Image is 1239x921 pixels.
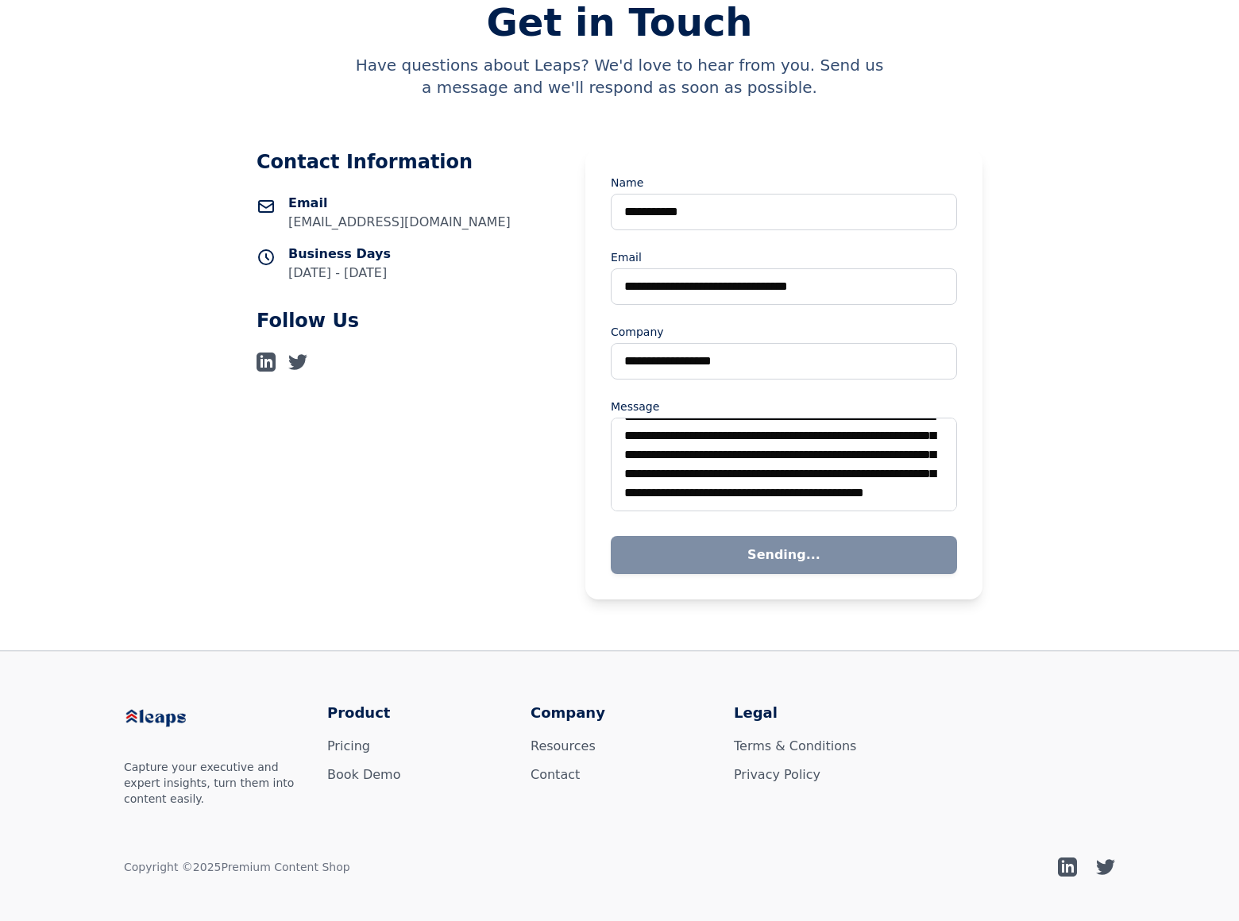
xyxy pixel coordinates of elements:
img: Leaps [124,702,219,734]
label: Message [611,399,957,414]
label: Email [611,249,957,265]
h3: Product [327,702,505,724]
h2: Contact Information [257,149,535,175]
p: [EMAIL_ADDRESS][DOMAIN_NAME] [288,213,511,232]
a: Terms & Conditions [734,738,856,753]
h3: Company [531,702,708,724]
h3: Legal [734,702,912,724]
button: Sending... [611,536,957,574]
a: Resources [531,738,596,753]
h1: Get in Touch [137,3,1102,41]
h3: Email [288,194,511,213]
a: Book Demo [327,767,400,782]
a: Pricing [327,738,370,753]
p: Copyright © 2025 Premium Content Shop [124,859,350,875]
label: Name [611,175,957,191]
a: Privacy Policy [734,767,820,782]
a: Contact [531,767,580,782]
h2: Follow Us [257,308,535,333]
p: [DATE] - [DATE] [288,264,391,283]
p: Have questions about Leaps? We'd love to hear from you. Send us a message and we'll respond as so... [353,54,886,98]
h3: Business Days [288,245,391,264]
label: Company [611,324,957,340]
p: Capture your executive and expert insights, turn them into content easily. [124,759,302,807]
